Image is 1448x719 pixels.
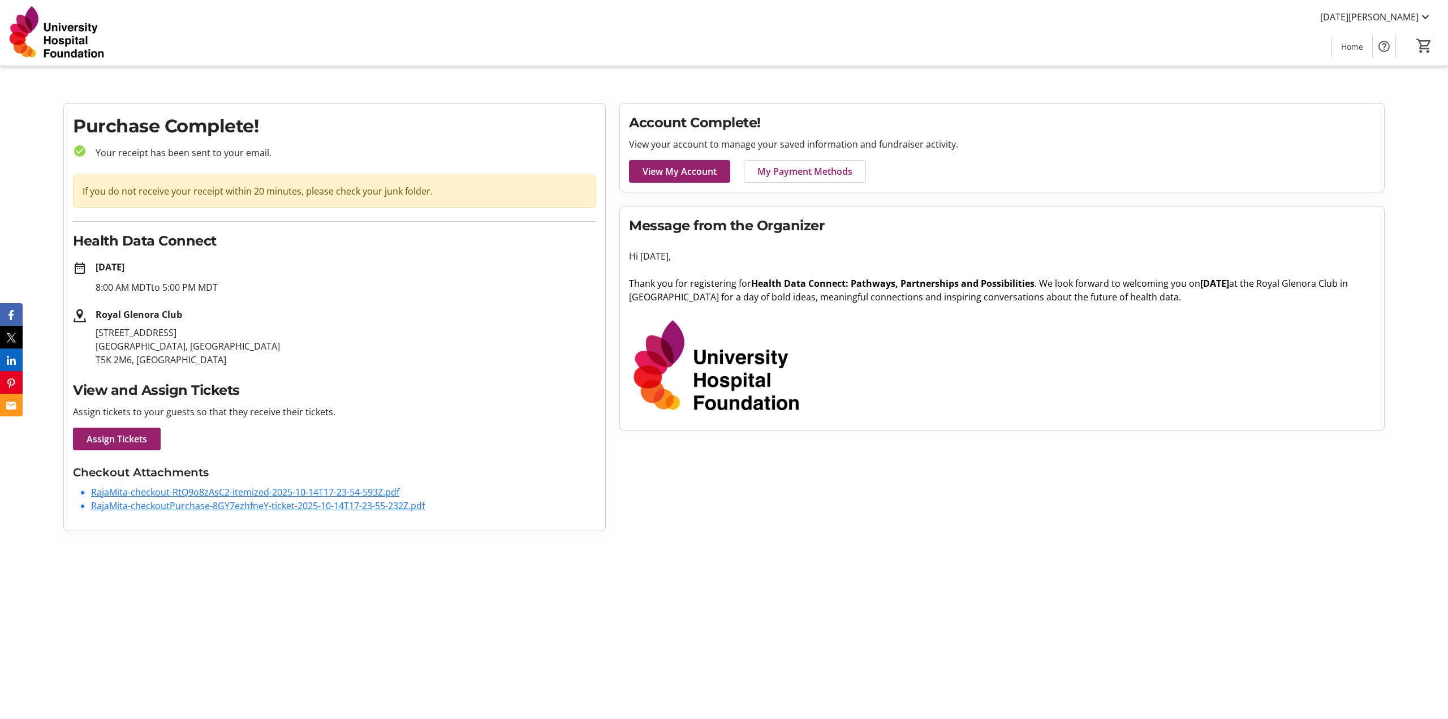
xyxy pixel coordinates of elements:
[643,165,717,178] span: View My Account
[629,249,1375,263] p: Hi [DATE],
[87,432,147,446] span: Assign Tickets
[1200,277,1229,290] strong: [DATE]
[91,486,399,498] a: RajaMita-checkout-RtQ9o8zAsC2-itemized-2025-10-14T17-23-54-593Z.pdf
[73,428,161,450] a: Assign Tickets
[1035,277,1200,290] span: . We look forward to welcoming you on
[629,216,1375,236] h2: Message from the Organizer
[73,144,87,158] mat-icon: check_circle
[629,137,1375,151] p: View your account to manage your saved information and fundraiser activity.
[96,281,596,294] p: 8:00 AM MDT to 5:00 PM MDT
[757,165,852,178] span: My Payment Methods
[73,261,87,275] mat-icon: date_range
[73,405,596,419] p: Assign tickets to your guests so that they receive their tickets.
[91,500,425,512] a: RajaMita-checkoutPurchase-8GY7ezhfneY-ticket-2025-10-14T17-23-55-232Z.pdf
[629,113,1375,133] h2: Account Complete!
[73,113,596,140] h1: Purchase Complete!
[73,231,596,251] h2: Health Data Connect
[1341,41,1363,53] span: Home
[1414,36,1434,56] button: Cart
[73,380,596,401] h2: View and Assign Tickets
[87,146,596,160] p: Your receipt has been sent to your email.
[1332,36,1372,57] a: Home
[73,175,596,208] div: If you do not receive your receipt within 20 minutes, please check your junk folder.
[73,464,596,481] h3: Checkout Attachments
[629,277,751,290] span: Thank you for registering for
[1311,8,1441,26] button: [DATE][PERSON_NAME]
[96,308,182,321] strong: Royal Glenora Club
[96,326,596,367] p: [STREET_ADDRESS] [GEOGRAPHIC_DATA], [GEOGRAPHIC_DATA] T5K 2M6, [GEOGRAPHIC_DATA]
[629,160,730,183] a: View My Account
[96,261,124,273] strong: [DATE]
[7,5,107,61] img: University Hospital Foundation's Logo
[629,317,805,416] img: University Hospital Foundation logo
[1320,10,1419,24] span: [DATE][PERSON_NAME]
[744,160,866,183] a: My Payment Methods
[751,277,1035,290] strong: Health Data Connect: Pathways, Partnerships and Possibilities
[1373,35,1395,58] button: Help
